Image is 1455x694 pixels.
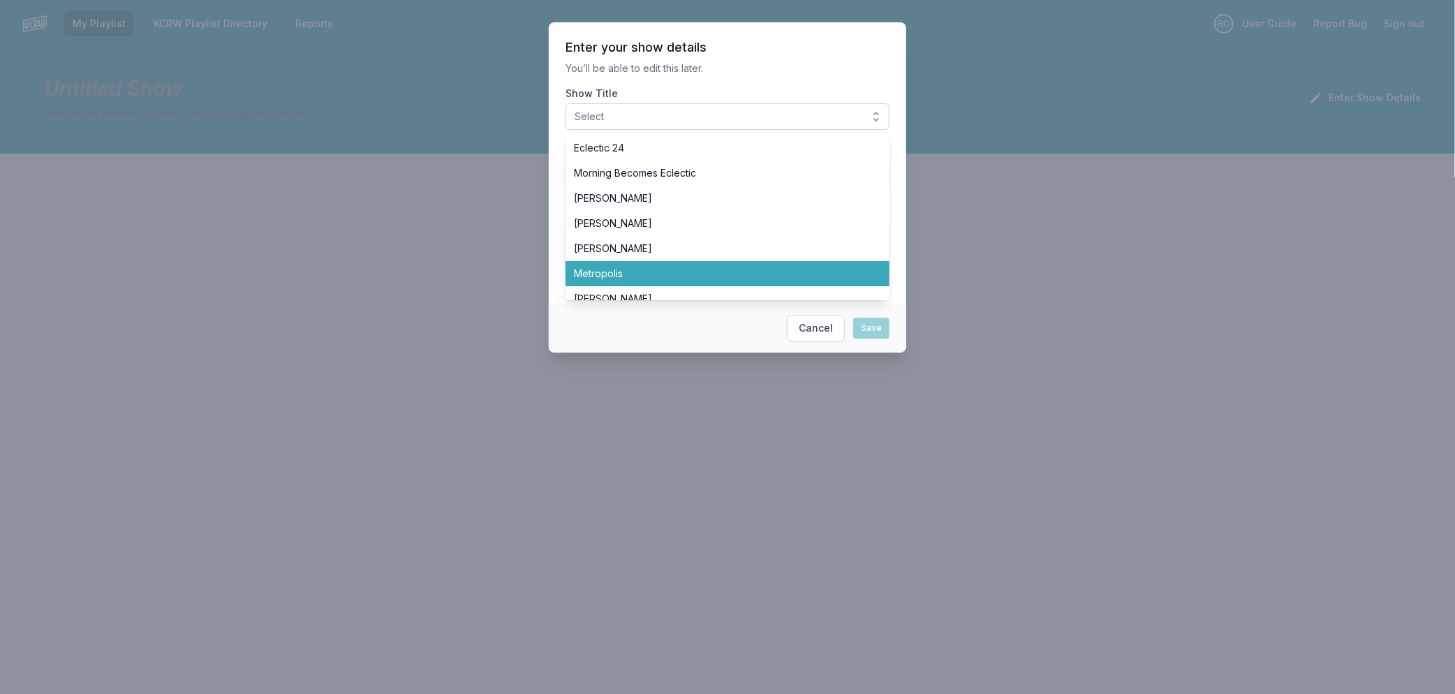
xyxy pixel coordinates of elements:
span: Select [575,110,861,124]
button: Select [566,103,889,130]
span: Morning Becomes Eclectic [574,166,864,180]
button: Cancel [787,315,845,341]
header: Enter your show details [566,39,889,56]
button: Save [853,318,889,339]
span: [PERSON_NAME] [574,292,864,306]
span: [PERSON_NAME] [574,191,864,205]
span: Eclectic 24 [574,141,864,155]
span: [PERSON_NAME] [574,216,864,230]
span: Metropolis [574,267,864,281]
p: You’ll be able to edit this later. [566,61,889,75]
span: [PERSON_NAME] [574,242,864,256]
label: Show Title [566,87,889,101]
